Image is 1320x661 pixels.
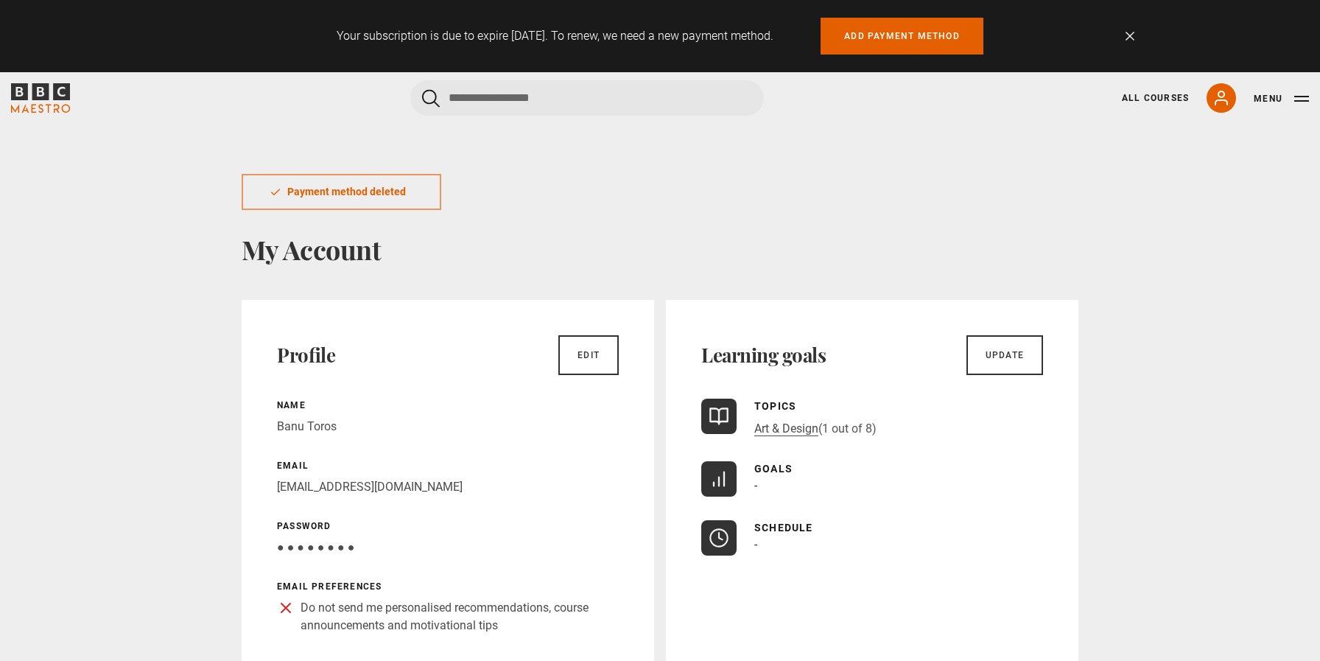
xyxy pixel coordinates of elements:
p: Goals [754,461,793,477]
p: Email [277,459,619,472]
span: ● ● ● ● ● ● ● ● [277,540,354,554]
p: Your subscription is due to expire [DATE]. To renew, we need a new payment method. [337,27,773,45]
p: Schedule [754,520,813,536]
a: Add payment method [821,18,983,55]
p: Do not send me personalised recommendations, course announcements and motivational tips [301,599,619,634]
button: Submit the search query [422,89,440,108]
a: Update [966,335,1043,375]
p: Email preferences [277,580,619,593]
h2: Profile [277,343,335,367]
p: (1 out of 8) [754,420,877,438]
div: Payment method deleted [242,174,441,210]
h2: Learning goals [701,343,826,367]
h1: My Account [242,234,1078,265]
p: Topics [754,399,877,414]
p: Password [277,520,619,533]
p: Name [277,399,619,412]
svg: BBC Maestro [11,83,70,113]
input: Search [410,80,764,116]
a: Art & Design [754,422,818,436]
span: - [754,478,757,492]
p: Banu Toros [277,418,619,436]
button: Toggle navigation [1254,91,1309,106]
a: All Courses [1122,91,1189,105]
span: - [754,537,757,551]
p: [EMAIL_ADDRESS][DOMAIN_NAME] [277,478,619,496]
a: Edit [558,335,619,375]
